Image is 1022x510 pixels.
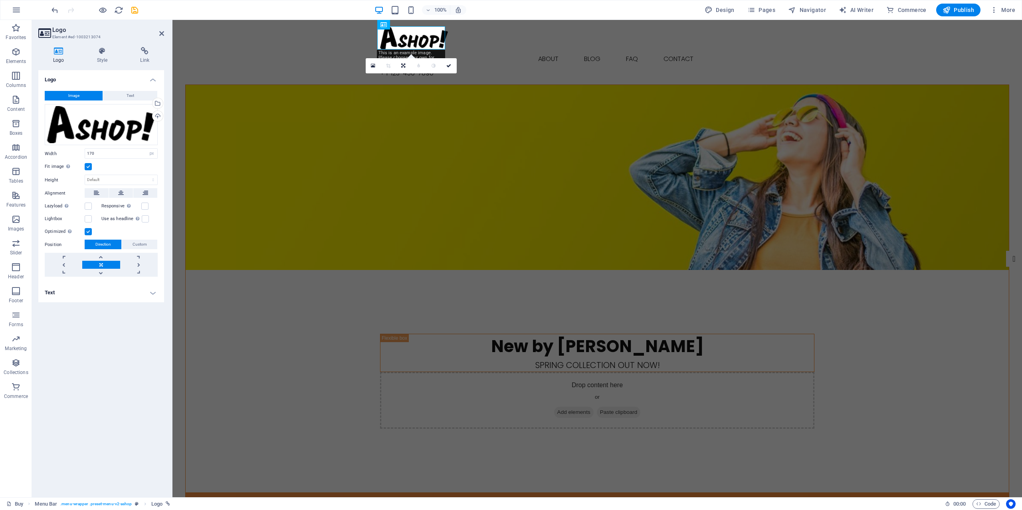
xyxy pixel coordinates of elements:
label: Alignment [45,189,85,198]
span: 00 00 [953,499,966,509]
button: Pages [744,4,778,16]
button: 100% [422,5,450,15]
h4: Style [82,47,126,64]
p: Marketing [5,345,27,352]
button: save [130,5,139,15]
button: Usercentrics [1006,499,1016,509]
span: Direction [95,240,111,249]
button: Direction [85,240,121,249]
p: Collections [4,369,28,376]
span: Publish [943,6,974,14]
a: Click to cancel selection. Double-click to open Pages [6,499,23,509]
nav: breadcrumb [35,499,170,509]
label: Position [45,240,85,250]
button: Click here to leave preview mode and continue editing [98,5,107,15]
div: Drop content here [208,352,642,409]
i: Undo: Fit image (Ctrl+Z) [50,6,59,15]
label: Lazyload [45,201,85,211]
label: Width [45,152,85,156]
p: Features [6,202,26,208]
p: Content [7,106,25,112]
label: Use as headline [101,214,142,224]
span: Code [976,499,996,509]
button: Commerce [883,4,930,16]
a: Blur [411,58,426,73]
button: Design [701,4,738,16]
p: Elements [6,58,26,65]
button: AI Writer [836,4,877,16]
button: Text [103,91,157,100]
label: Responsive [101,201,141,211]
label: Height [45,178,85,182]
span: Paste clipboard [424,387,468,398]
span: More [990,6,1015,14]
h6: Session time [945,499,966,509]
button: Code [972,499,1000,509]
i: On resize automatically adjust zoom level to fit chosen device. [455,6,462,14]
a: Select files from the file manager, stock photos, or upload file(s) [366,58,381,73]
p: Tables [9,178,23,184]
button: Image [45,91,103,100]
span: . menu-wrapper .preset-menu-v2-ashop [60,499,132,509]
div: Ashop.png [45,104,158,146]
a: Confirm ( Ctrl ⏎ ) [442,58,457,73]
h6: 100% [434,5,447,15]
p: Slider [10,250,22,256]
button: Navigator [785,4,829,16]
h2: Logo [52,26,164,33]
p: Images [8,226,24,232]
span: AI Writer [839,6,873,14]
label: Lightbox [45,214,85,224]
h4: Logo [38,47,82,64]
h4: Text [38,283,164,302]
a: Crop mode [381,58,396,73]
i: Reload page [114,6,123,15]
h4: Logo [38,70,164,85]
p: Header [8,274,24,280]
span: Navigator [788,6,826,14]
span: Image [68,91,79,100]
button: undo [50,5,59,15]
h3: Element #ed-1003213074 [52,33,148,41]
span: Click to select. Double-click to edit [151,499,162,509]
span: Pages [747,6,775,14]
p: Columns [6,82,26,89]
div: This is an example image. Please choose your own for more options. [377,50,445,71]
span: Design [705,6,735,14]
p: Boxes [10,130,23,136]
span: Text [127,91,134,100]
a: Greyscale [426,58,442,73]
p: Footer [9,297,23,304]
label: Optimized [45,227,85,236]
p: Accordion [5,154,27,160]
button: Publish [936,4,980,16]
i: This element is a customizable preset [135,502,139,506]
label: Fit image [45,162,85,171]
i: Save (Ctrl+S) [130,6,139,15]
p: Favorites [6,34,26,41]
i: This element is linked [166,502,170,506]
span: Add elements [382,387,421,398]
h4: Link [125,47,164,64]
span: Custom [133,240,147,249]
span: Click to select. Double-click to edit [35,499,57,509]
a: Change orientation [396,58,411,73]
p: Commerce [4,393,28,400]
div: Design (Ctrl+Alt+Y) [701,4,738,16]
span: : [959,501,960,507]
span: Commerce [886,6,927,14]
p: Forms [9,321,23,328]
button: reload [114,5,123,15]
button: More [987,4,1018,16]
button: Custom [122,240,157,249]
